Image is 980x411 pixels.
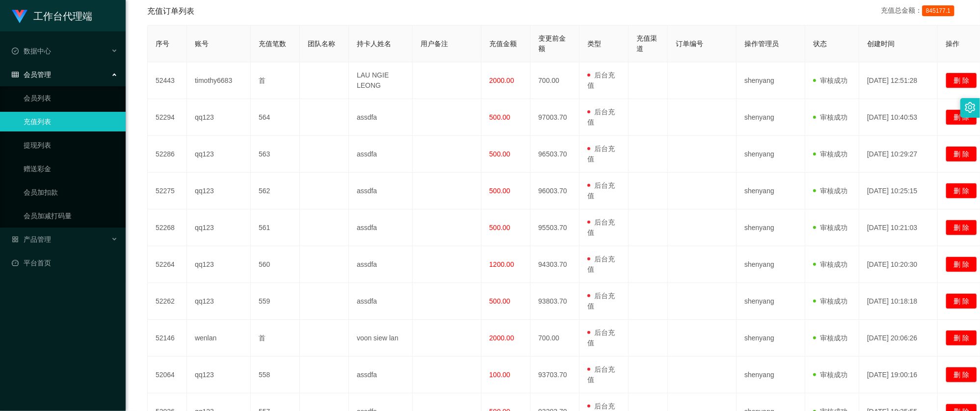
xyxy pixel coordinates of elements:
td: [DATE] 10:21:03 [859,209,938,246]
td: 52064 [148,357,187,393]
button: 删 除 [946,73,977,88]
span: 充值笔数 [259,40,286,48]
td: 561 [251,209,300,246]
td: 93803.70 [530,283,580,320]
a: 会员加扣款 [24,182,118,202]
td: timothy6683 [187,62,251,99]
td: shenyang [737,209,805,246]
a: 工作台代理端 [12,12,92,20]
td: 558 [251,357,300,393]
span: 订单编号 [676,40,703,48]
td: [DATE] 10:18:18 [859,283,938,320]
td: shenyang [737,173,805,209]
div: 充值总金额： [881,5,958,17]
span: 审核成功 [813,150,848,158]
td: 52443 [148,62,187,99]
td: voon siew lan [349,320,413,357]
img: logo.9652507e.png [12,10,27,24]
td: qq123 [187,136,251,173]
span: 2000.00 [489,334,514,342]
td: qq123 [187,173,251,209]
td: [DATE] 10:25:15 [859,173,938,209]
span: 创建时间 [867,40,895,48]
td: shenyang [737,99,805,136]
td: 96003.70 [530,173,580,209]
span: 会员管理 [12,71,51,78]
td: shenyang [737,246,805,283]
span: 审核成功 [813,260,848,268]
span: 充值渠道 [636,34,657,52]
span: 账号 [195,40,209,48]
td: 94303.70 [530,246,580,283]
span: 后台充值 [587,181,615,200]
button: 删 除 [946,220,977,235]
td: 564 [251,99,300,136]
td: 700.00 [530,320,580,357]
a: 赠送彩金 [24,159,118,179]
td: assdfa [349,99,413,136]
td: shenyang [737,320,805,357]
span: 状态 [813,40,827,48]
td: assdfa [349,136,413,173]
span: 变更前金额 [538,34,566,52]
td: qq123 [187,209,251,246]
td: 93703.70 [530,357,580,393]
button: 删 除 [946,183,977,199]
td: shenyang [737,62,805,99]
td: wenlan [187,320,251,357]
td: [DATE] 10:29:27 [859,136,938,173]
td: 97003.70 [530,99,580,136]
span: 产品管理 [12,235,51,243]
i: 图标: appstore-o [12,236,19,243]
span: 审核成功 [813,297,848,305]
td: qq123 [187,283,251,320]
button: 删 除 [946,257,977,272]
td: 首 [251,62,300,99]
td: [DATE] 10:40:53 [859,99,938,136]
span: 后台充值 [587,71,615,89]
span: 后台充值 [587,292,615,310]
td: qq123 [187,246,251,283]
span: 审核成功 [813,224,848,231]
td: shenyang [737,283,805,320]
a: 会员列表 [24,88,118,108]
span: 500.00 [489,187,510,195]
td: [DATE] 12:51:28 [859,62,938,99]
td: 52262 [148,283,187,320]
td: 52146 [148,320,187,357]
span: 后台充值 [587,218,615,236]
span: 审核成功 [813,187,848,195]
span: 充值订单列表 [147,5,194,17]
button: 删 除 [946,109,977,125]
span: 操作管理员 [744,40,779,48]
td: 562 [251,173,300,209]
span: 序号 [156,40,169,48]
td: shenyang [737,136,805,173]
span: 后台充值 [587,145,615,163]
span: 100.00 [489,371,510,379]
span: 1200.00 [489,260,514,268]
a: 会员加减打码量 [24,206,118,226]
td: LAU NGIE LEONG [349,62,413,99]
span: 2000.00 [489,77,514,84]
span: 500.00 [489,113,510,121]
a: 充值列表 [24,112,118,131]
a: 提现列表 [24,135,118,155]
button: 删 除 [946,146,977,162]
td: assdfa [349,357,413,393]
button: 删 除 [946,330,977,346]
td: 52286 [148,136,187,173]
td: qq123 [187,99,251,136]
span: 充值金额 [489,40,517,48]
td: 96503.70 [530,136,580,173]
button: 删 除 [946,293,977,309]
td: 559 [251,283,300,320]
span: 审核成功 [813,334,848,342]
td: 95503.70 [530,209,580,246]
td: 首 [251,320,300,357]
span: 持卡人姓名 [357,40,391,48]
span: 845177.1 [922,5,954,16]
span: 500.00 [489,224,510,231]
i: 图标: check-circle-o [12,48,19,54]
span: 后台充值 [587,108,615,126]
